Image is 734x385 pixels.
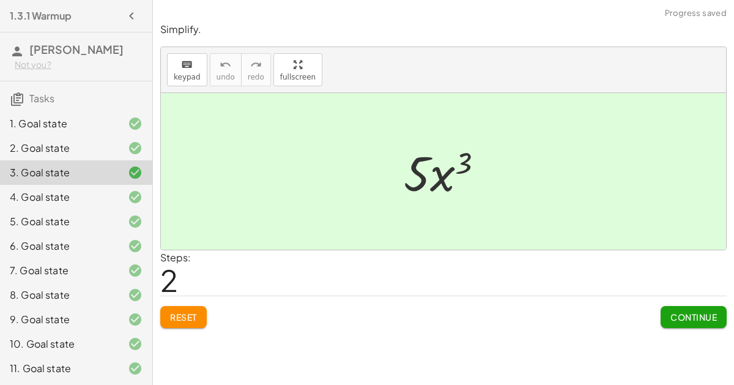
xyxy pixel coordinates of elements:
[10,361,108,376] div: 11. Goal state
[160,261,178,299] span: 2
[29,92,54,105] span: Tasks
[10,288,108,302] div: 8. Goal state
[10,116,108,131] div: 1. Goal state
[128,337,143,351] i: Task finished and correct.
[273,53,322,86] button: fullscreen
[10,165,108,180] div: 3. Goal state
[280,73,316,81] span: fullscreen
[128,263,143,278] i: Task finished and correct.
[128,288,143,302] i: Task finished and correct.
[10,9,72,23] h4: 1.3.1 Warmup
[174,73,201,81] span: keypad
[10,312,108,327] div: 9. Goal state
[167,53,207,86] button: keyboardkeypad
[128,312,143,327] i: Task finished and correct.
[670,312,717,323] span: Continue
[160,23,727,37] p: Simplify.
[10,263,108,278] div: 7. Goal state
[170,312,197,323] span: Reset
[248,73,264,81] span: redo
[217,73,235,81] span: undo
[128,190,143,204] i: Task finished and correct.
[128,116,143,131] i: Task finished and correct.
[10,190,108,204] div: 4. Goal state
[160,306,207,328] button: Reset
[128,214,143,229] i: Task finished and correct.
[160,251,191,264] label: Steps:
[241,53,271,86] button: redoredo
[10,337,108,351] div: 10. Goal state
[15,59,143,71] div: Not you?
[128,141,143,155] i: Task finished and correct.
[128,239,143,253] i: Task finished and correct.
[210,53,242,86] button: undoundo
[661,306,727,328] button: Continue
[128,361,143,376] i: Task finished and correct.
[10,141,108,155] div: 2. Goal state
[220,58,231,72] i: undo
[250,58,262,72] i: redo
[665,7,727,20] span: Progress saved
[10,239,108,253] div: 6. Goal state
[10,214,108,229] div: 5. Goal state
[181,58,193,72] i: keyboard
[128,165,143,180] i: Task finished and correct.
[29,42,124,56] span: [PERSON_NAME]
